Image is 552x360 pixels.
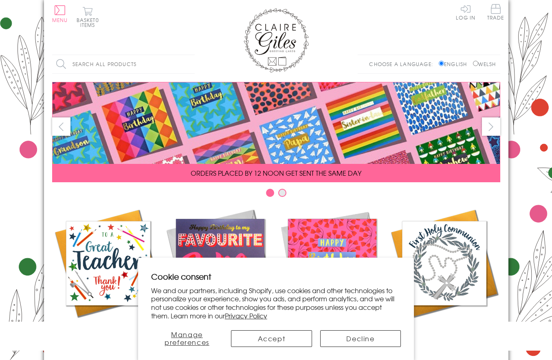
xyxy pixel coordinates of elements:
button: Menu [52,5,68,22]
a: Communion and Confirmation [388,207,500,345]
h2: Cookie consent [151,271,401,282]
div: Carousel Pagination [52,188,500,201]
span: Trade [487,4,504,20]
p: We and our partners, including Shopify, use cookies and other technologies to personalize your ex... [151,286,401,320]
span: Menu [52,16,68,24]
button: next [482,117,500,136]
p: Choose a language: [369,60,437,68]
button: Carousel Page 1 (Current Slide) [266,189,274,197]
button: Basket0 items [77,7,99,27]
label: Welsh [473,60,496,68]
label: English [439,60,471,68]
span: ORDERS PLACED BY 12 NOON GET SENT THE SAME DAY [191,168,361,178]
button: Decline [320,330,401,347]
button: Manage preferences [151,330,223,347]
input: Search all products [52,55,195,73]
span: 0 items [80,16,99,29]
button: Carousel Page 2 [278,189,286,197]
input: Welsh [473,61,478,66]
button: Accept [231,330,312,347]
input: English [439,61,444,66]
span: Manage preferences [165,329,209,347]
input: Search [187,55,195,73]
a: Trade [487,4,504,22]
a: Privacy Policy [225,311,267,320]
a: Log In [456,4,475,20]
img: Claire Giles Greetings Cards [244,8,309,73]
a: Academic [52,207,164,335]
a: Birthdays [276,207,388,335]
button: prev [52,117,70,136]
a: New Releases [164,207,276,335]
